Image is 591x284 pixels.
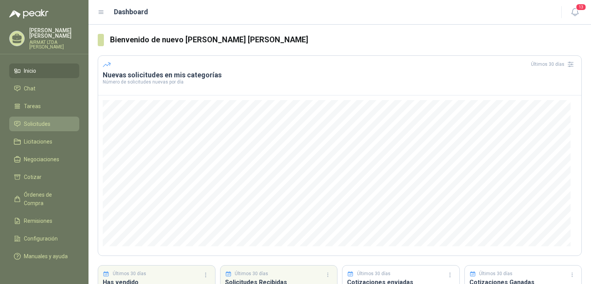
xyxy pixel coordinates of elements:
[9,214,79,228] a: Remisiones
[24,120,50,128] span: Solicitudes
[24,137,52,146] span: Licitaciones
[9,134,79,149] a: Licitaciones
[9,249,79,264] a: Manuales y ayuda
[9,117,79,131] a: Solicitudes
[103,80,577,84] p: Número de solicitudes nuevas por día
[9,9,48,18] img: Logo peakr
[113,270,146,277] p: Últimos 30 días
[568,5,582,19] button: 13
[479,270,513,277] p: Últimos 30 días
[9,170,79,184] a: Cotizar
[9,152,79,167] a: Negociaciones
[24,234,58,243] span: Configuración
[531,58,577,70] div: Últimos 30 días
[110,34,582,46] h3: Bienvenido de nuevo [PERSON_NAME] [PERSON_NAME]
[24,217,52,225] span: Remisiones
[24,67,36,75] span: Inicio
[235,270,268,277] p: Últimos 30 días
[9,187,79,210] a: Órdenes de Compra
[576,3,586,11] span: 13
[24,102,41,110] span: Tareas
[114,7,148,17] h1: Dashboard
[357,270,391,277] p: Últimos 30 días
[24,155,59,164] span: Negociaciones
[29,28,79,38] p: [PERSON_NAME] [PERSON_NAME]
[24,173,42,181] span: Cotizar
[9,231,79,246] a: Configuración
[103,70,577,80] h3: Nuevas solicitudes en mis categorías
[29,40,79,49] p: AIRMAT LTDA [PERSON_NAME]
[24,252,68,261] span: Manuales y ayuda
[9,81,79,96] a: Chat
[24,84,35,93] span: Chat
[9,63,79,78] a: Inicio
[9,99,79,114] a: Tareas
[24,190,72,207] span: Órdenes de Compra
